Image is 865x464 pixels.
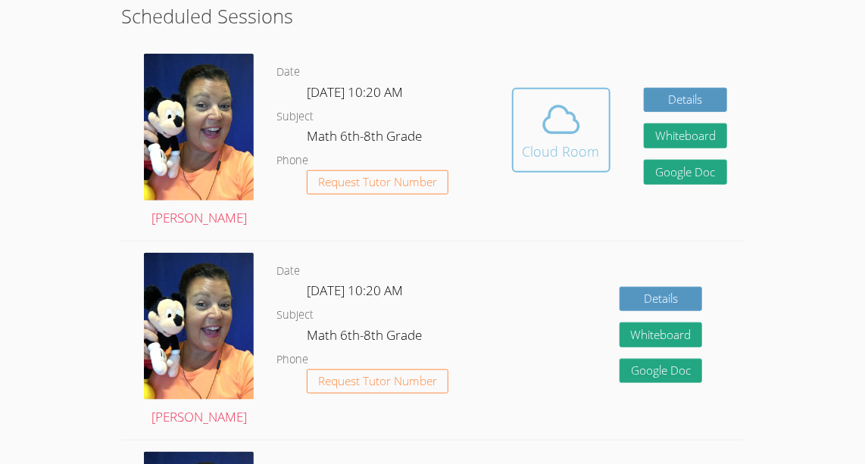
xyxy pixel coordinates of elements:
dd: Math 6th-8th Grade [307,126,425,151]
a: Details [620,287,703,312]
div: Cloud Room [523,141,600,162]
a: Google Doc [620,359,703,384]
span: [DATE] 10:20 AM [307,282,403,299]
dt: Date [276,63,300,82]
span: Request Tutor Number [318,375,437,387]
dt: Phone [276,151,308,170]
dt: Phone [276,350,308,369]
button: Whiteboard [620,322,703,347]
span: [DATE] 10:20 AM [307,83,403,101]
img: avatar.png [144,54,255,201]
a: [PERSON_NAME] [144,253,255,428]
a: Google Doc [644,160,727,185]
h2: Scheduled Sessions [121,2,744,30]
dt: Subject [276,107,314,126]
button: Request Tutor Number [307,170,448,195]
button: Whiteboard [644,123,727,148]
a: [PERSON_NAME] [144,54,255,229]
dt: Date [276,262,300,281]
button: Cloud Room [512,88,610,173]
dd: Math 6th-8th Grade [307,325,425,350]
dt: Subject [276,306,314,325]
a: Details [644,88,727,113]
button: Request Tutor Number [307,369,448,394]
span: Request Tutor Number [318,176,437,188]
img: avatar.png [144,253,255,400]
